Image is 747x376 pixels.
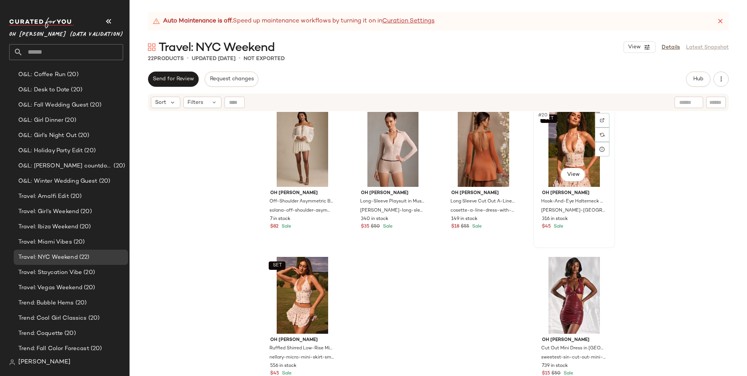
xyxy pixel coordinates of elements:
[148,43,155,51] img: svg%3e
[561,168,585,182] button: View
[63,329,76,338] span: (20)
[69,192,82,201] span: (20)
[541,354,606,361] span: sweetest-sin-cut-out-mini-dress-in-burgundy
[281,371,292,376] span: Sale
[542,337,606,344] span: Oh [PERSON_NAME]
[628,44,641,50] span: View
[360,207,425,214] span: [PERSON_NAME]-long-sleeve-playsuit-mushroom
[18,358,71,367] span: [PERSON_NAME]
[18,162,112,170] span: O&L: [PERSON_NAME] countdown
[159,40,275,56] span: Travel: NYC Weekend
[542,190,606,197] span: Oh [PERSON_NAME]
[77,131,90,140] span: (20)
[566,172,579,178] span: View
[152,76,194,82] span: Send for Review
[18,344,89,353] span: Trend: Fall Color Forecast
[361,216,388,223] span: 340 in stock
[18,101,88,110] span: O&L: Fall Wedding Guest
[18,238,72,247] span: Travel: Miami Vibes
[78,253,90,262] span: (22)
[9,359,15,365] img: svg%3e
[371,223,380,230] span: $50
[98,177,111,186] span: (20)
[537,112,549,119] span: #20
[79,207,92,216] span: (20)
[662,43,680,51] a: Details
[270,337,335,344] span: Oh [PERSON_NAME]
[18,116,63,125] span: O&L: Girl Dinner
[562,371,573,376] span: Sale
[536,257,612,334] img: 4965_2_sweetest-sin-burgundy-cut-out-faux-leather-bodycon-mini-dress.jpg
[155,99,166,107] span: Sort
[461,223,469,230] span: $55
[148,72,199,87] button: Send for Review
[63,116,76,125] span: (20)
[18,253,78,262] span: Travel: NYC Weekend
[74,299,87,307] span: (20)
[471,224,482,229] span: Sale
[360,198,425,205] span: Long-Sleeve Playsuit in Mushroom
[18,223,78,231] span: Travel: Ibiza Weekend
[18,177,98,186] span: O&L: Winter Wedding Guest
[280,224,291,229] span: Sale
[361,190,425,197] span: Oh [PERSON_NAME]
[18,329,63,338] span: Trend: Coquette
[9,18,74,28] img: cfy_white_logo.C9jOOHJF.svg
[148,56,154,62] span: 22
[269,207,334,214] span: solana-off-shoulder-asymmetric-balloon-sleeve-mini-dress-ivory
[541,207,606,214] span: [PERSON_NAME]-[GEOGRAPHIC_DATA]-top-small-rose-print
[542,223,551,230] span: $45
[270,216,290,223] span: 7 in stock
[89,344,102,353] span: (20)
[163,17,233,26] strong: Auto Maintenance is off.
[272,263,282,268] span: SET
[270,363,297,370] span: 556 in stock
[624,41,656,53] button: View
[192,55,236,63] p: updated [DATE]
[693,76,704,82] span: Hub
[686,72,710,87] button: Hub
[541,198,606,205] span: Hook-And-Eye Halterneck Corset Top in Small Rose Print
[18,192,69,201] span: Travel: Amalfi Edit
[18,86,69,94] span: O&L: Desk to Date
[450,207,515,214] span: cosette-a-line-dress-with-tie-tan
[542,216,568,223] span: 316 in stock
[451,190,516,197] span: Oh [PERSON_NAME]
[269,261,285,270] button: SET
[18,131,77,140] span: O&L: Girl’s Night Out
[152,17,434,26] div: Speed up maintenance workflows by turning it on in
[264,257,341,334] img: 9285-SmallRosePrint_7_71d1deef-64a8-4b7b-b6e8-885c6d558b3f.jpg
[600,118,604,123] img: svg%3e
[148,55,184,63] div: Products
[88,101,101,110] span: (20)
[87,314,100,323] span: (20)
[239,54,240,63] span: •
[270,190,335,197] span: Oh [PERSON_NAME]
[542,363,568,370] span: 739 in stock
[450,198,515,205] span: Long Sleeve Cut Out A-Line Mini Dress in Tan
[451,223,459,230] span: $18
[18,314,87,323] span: Trend: Cool Girl Classics
[270,223,279,230] span: $82
[269,345,334,352] span: Ruffled Shirred Low-Rise Micro Mini Skirt in Small Rose Print
[451,216,478,223] span: 149 in stock
[18,284,82,292] span: Travel: Vegas Weekend
[18,147,83,155] span: O&L: Holiday Party Edit
[209,76,253,82] span: Request changes
[205,72,258,87] button: Request changes
[82,268,95,277] span: (20)
[18,207,79,216] span: Travel: Girl’s Weekend
[83,147,96,155] span: (20)
[269,354,334,361] span: nellary-micro-mini-skirt-small-rose-print
[18,70,66,79] span: O&L: Coffee Run
[18,268,82,277] span: Travel: Staycation Vibe
[600,132,604,137] img: svg%3e
[78,223,91,231] span: (20)
[188,99,203,107] span: Filters
[382,17,434,26] a: Curation Settings
[82,284,95,292] span: (20)
[244,55,285,63] p: Not Exported
[382,224,393,229] span: Sale
[361,223,369,230] span: $35
[112,162,125,170] span: (20)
